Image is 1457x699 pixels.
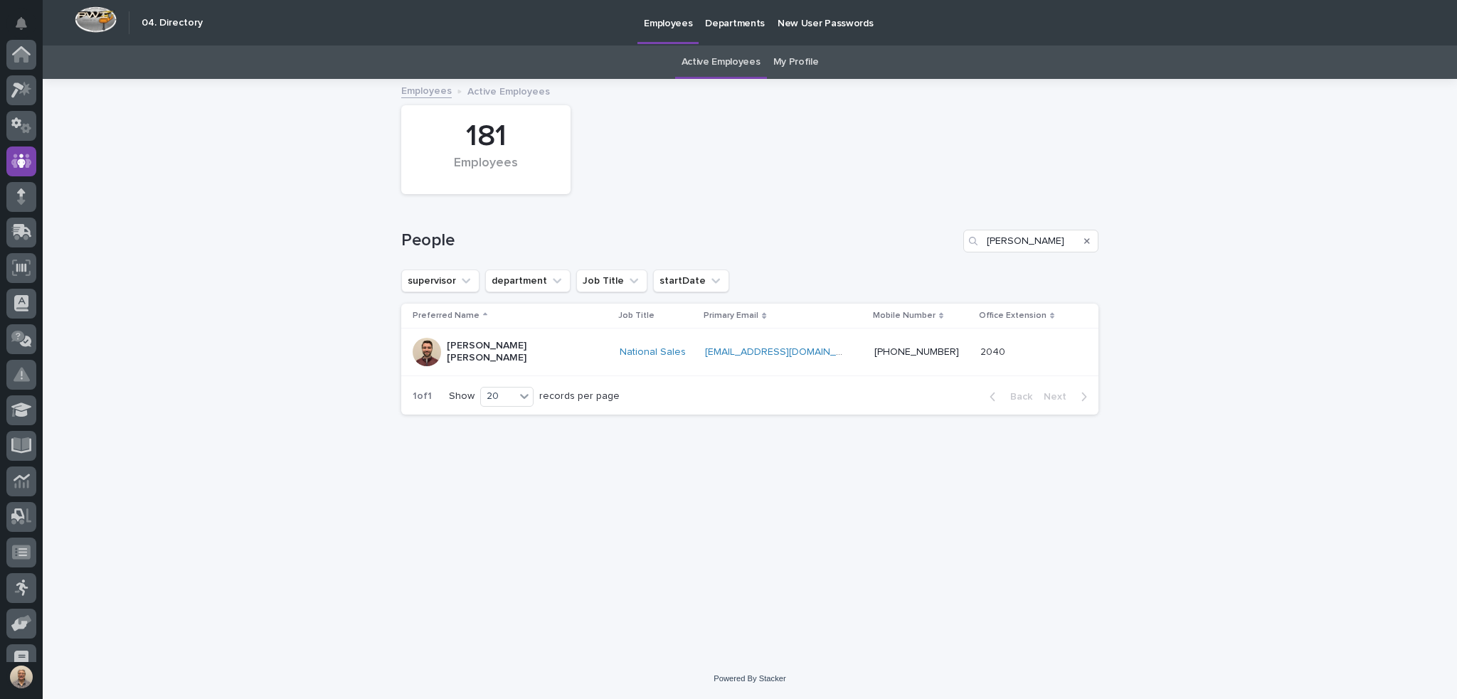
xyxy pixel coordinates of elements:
[447,340,589,364] p: [PERSON_NAME] [PERSON_NAME]
[576,270,647,292] button: Job Title
[704,308,758,324] p: Primary Email
[773,46,819,79] a: My Profile
[401,82,452,98] a: Employees
[1044,392,1075,402] span: Next
[979,308,1047,324] p: Office Extension
[413,308,480,324] p: Preferred Name
[75,6,117,33] img: Workspace Logo
[6,662,36,692] button: users-avatar
[705,347,866,357] a: [EMAIL_ADDRESS][DOMAIN_NAME]
[539,390,620,402] p: records per page
[425,156,546,186] div: Employees
[485,270,571,292] button: department
[620,346,686,358] a: National Sales
[1002,392,1032,402] span: Back
[873,308,936,324] p: Mobile Number
[978,390,1038,403] button: Back
[401,270,480,292] button: supervisor
[449,390,475,402] p: Show
[653,270,729,292] button: startDate
[963,230,1098,252] input: Search
[682,46,761,79] a: Active Employees
[18,17,36,40] div: Notifications
[467,82,550,98] p: Active Employees
[1038,390,1098,403] button: Next
[6,9,36,38] button: Notifications
[481,389,515,404] div: 20
[980,343,1008,358] p: 2040
[142,17,203,29] h2: 04. Directory
[425,119,546,154] div: 181
[714,674,785,683] a: Powered By Stacker
[401,379,443,414] p: 1 of 1
[874,347,959,357] a: [PHONE_NUMBER]
[618,308,655,324] p: Job Title
[401,329,1098,376] tr: [PERSON_NAME] [PERSON_NAME]National Sales [EMAIL_ADDRESS][DOMAIN_NAME] [PHONE_NUMBER]20402040
[401,230,958,251] h1: People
